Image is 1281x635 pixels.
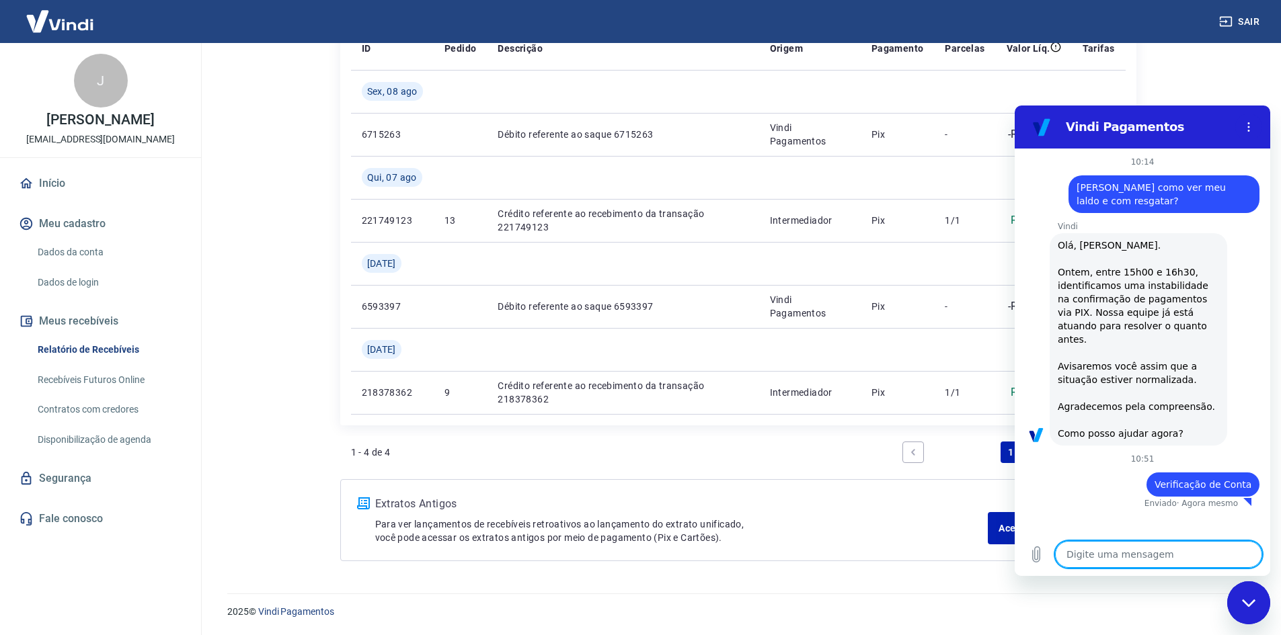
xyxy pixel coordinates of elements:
p: Parcelas [945,42,984,55]
p: Crédito referente ao recebimento da transação 218378362 [498,379,748,406]
p: 218378362 [362,386,423,399]
button: Meu cadastro [16,209,185,239]
p: Pix [871,386,924,399]
p: -R$ 104,01 [1008,126,1061,142]
p: 2025 © [227,605,1249,619]
p: Débito referente ao saque 6593397 [498,300,748,313]
p: Tarifas [1083,42,1115,55]
a: Dados da conta [32,239,185,266]
a: Início [16,169,185,198]
a: Vindi Pagamentos [258,606,334,617]
p: Intermediador [770,386,850,399]
p: Valor Líq. [1007,42,1050,55]
iframe: Janela de mensagens [1015,105,1270,576]
button: Sair [1216,9,1265,34]
img: ícone [357,497,370,509]
p: Vindi Pagamentos [770,293,850,320]
a: Page 1 is your current page [1001,441,1022,463]
a: Previous page [902,441,924,463]
a: Recebíveis Futuros Online [32,366,185,394]
p: R$ 185,03 [1011,384,1061,400]
span: Sex, 08 ago [367,85,418,98]
span: [DATE] [367,343,396,356]
ul: Pagination [897,436,1126,468]
p: 221749123 [362,214,423,227]
a: Disponibilização de agenda [32,426,185,454]
p: R$ 104,01 [1011,212,1061,228]
p: Vindi Pagamentos [770,121,850,148]
p: Pix [871,128,924,141]
p: 6715263 [362,128,423,141]
img: Vindi [16,1,104,42]
p: ID [362,42,371,55]
p: Extratos Antigos [375,496,988,512]
div: J [74,54,128,108]
a: Segurança [16,464,185,493]
p: - [945,128,984,141]
p: 1 - 4 de 4 [351,446,391,459]
p: Intermediador [770,214,850,227]
p: -R$ 185,03 [1008,298,1061,314]
p: 1/1 [945,214,984,227]
p: Crédito referente ao recebimento da transação 221749123 [498,207,748,234]
p: Débito referente ao saque 6715263 [498,128,748,141]
span: Qui, 07 ago [367,171,417,184]
a: Acesse Extratos Antigos [988,512,1119,544]
p: 9 [444,386,476,399]
p: 6593397 [362,300,423,313]
p: Pedido [444,42,476,55]
p: Para ver lançamentos de recebíveis retroativos ao lançamento do extrato unificado, você pode aces... [375,517,988,544]
p: Origem [770,42,803,55]
p: [EMAIL_ADDRESS][DOMAIN_NAME] [26,132,175,146]
p: 13 [444,214,476,227]
p: Descrição [498,42,543,55]
span: [DATE] [367,257,396,270]
button: Meus recebíveis [16,306,185,336]
p: 1/1 [945,386,984,399]
p: [PERSON_NAME] [46,113,154,127]
p: - [945,300,984,313]
a: Relatório de Recebíveis [32,336,185,364]
p: Pagamento [871,42,924,55]
a: Dados de login [32,269,185,296]
iframe: Botão para abrir a janela de mensagens, conversa em andamento [1227,581,1270,624]
p: Pix [871,300,924,313]
a: Fale conosco [16,504,185,534]
a: Contratos com credores [32,396,185,423]
p: Pix [871,214,924,227]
